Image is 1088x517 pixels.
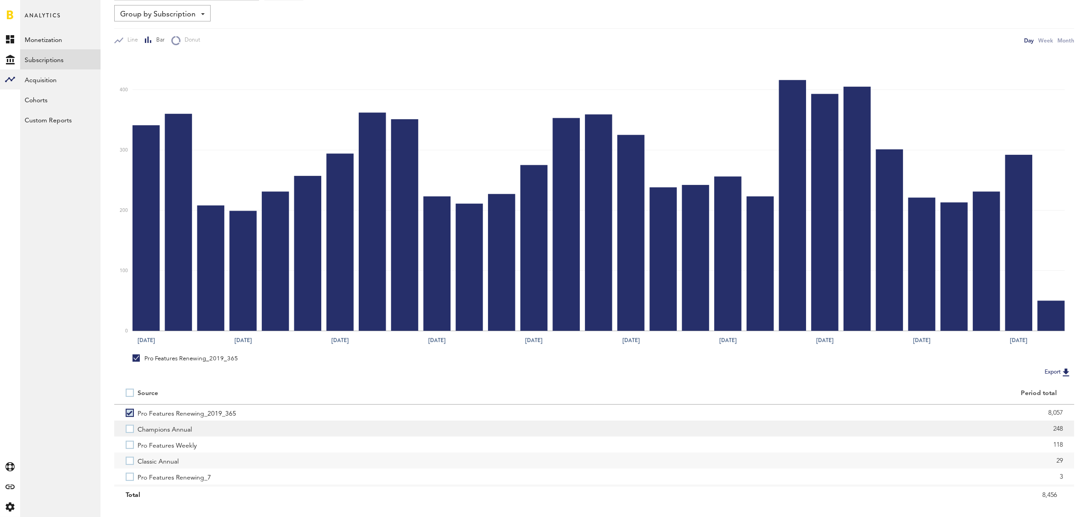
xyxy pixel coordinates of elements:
[120,88,128,92] text: 400
[622,336,640,344] text: [DATE]
[138,336,155,344] text: [DATE]
[606,422,1063,436] div: 248
[138,453,179,469] span: Classic Annual
[1042,366,1074,378] button: Export
[25,10,61,29] span: Analytics
[138,390,158,397] div: Source
[606,488,1057,502] div: 8,456
[1010,336,1028,344] text: [DATE]
[913,336,931,344] text: [DATE]
[120,269,128,273] text: 100
[719,336,737,344] text: [DATE]
[525,336,543,344] text: [DATE]
[20,69,101,90] a: Acquisition
[120,7,196,22] span: Group by Subscription
[20,29,101,49] a: Monetization
[606,454,1063,468] div: 29
[138,421,192,437] span: Champions Annual
[331,336,349,344] text: [DATE]
[180,37,200,44] span: Donut
[20,90,101,110] a: Cohorts
[133,354,238,363] div: Pro Features Renewing_2019_365
[138,469,211,485] span: Pro Features Renewing_7
[19,6,52,15] span: Support
[125,329,128,333] text: 0
[138,405,236,421] span: Pro Features Renewing_2019_365
[606,406,1063,420] div: 8,057
[1038,36,1053,45] div: Week
[138,437,197,453] span: Pro Features Weekly
[606,438,1063,452] div: 118
[606,486,1063,500] div: 1
[234,336,252,344] text: [DATE]
[20,49,101,69] a: Subscriptions
[120,208,128,213] text: 200
[152,37,165,44] span: Bar
[126,488,583,502] div: Total
[816,336,833,344] text: [DATE]
[20,110,101,130] a: Custom Reports
[138,485,265,501] span: Pro Features for Classic Members 2019_365
[1024,36,1034,45] div: Day
[606,470,1063,484] div: 3
[606,390,1057,397] div: Period total
[120,148,128,153] text: 300
[1057,36,1074,45] div: Month
[1061,367,1072,378] img: Export
[428,336,446,344] text: [DATE]
[123,37,138,44] span: Line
